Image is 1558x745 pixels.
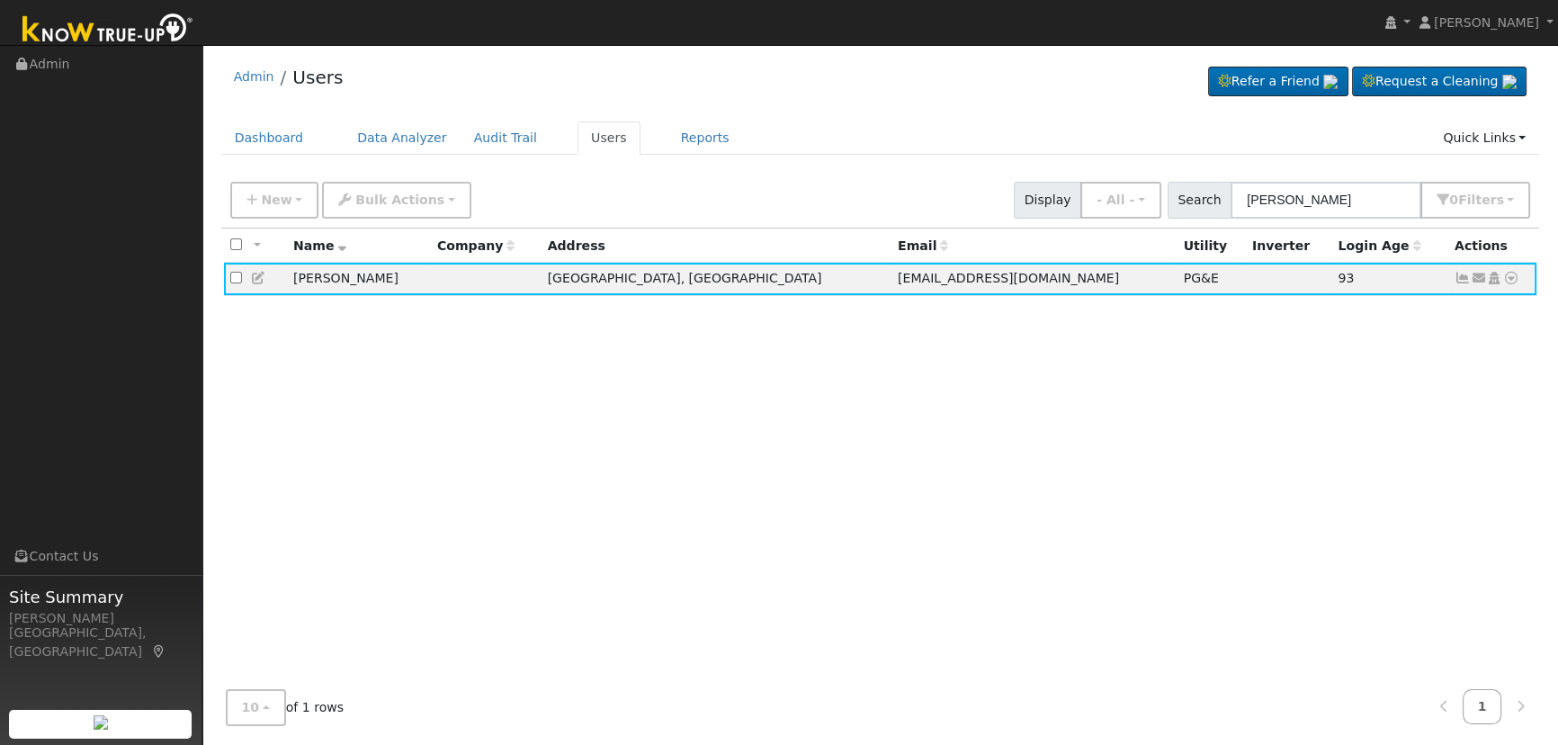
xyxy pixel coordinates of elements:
[1455,271,1471,285] a: Show Graph
[322,182,470,219] button: Bulk Actions
[344,121,461,155] a: Data Analyzer
[355,193,444,207] span: Bulk Actions
[1420,182,1530,219] button: 0Filters
[1496,193,1503,207] span: s
[94,715,108,730] img: retrieve
[1208,67,1348,97] a: Refer a Friend
[1080,182,1161,219] button: - All -
[261,193,291,207] span: New
[1231,182,1421,219] input: Search
[226,689,286,726] button: 10
[251,271,267,285] a: Edit User
[9,585,193,609] span: Site Summary
[1463,689,1502,724] a: 1
[1458,193,1504,207] span: Filter
[437,238,515,253] span: Company name
[287,263,431,296] td: [PERSON_NAME]
[9,624,193,661] div: [GEOGRAPHIC_DATA], [GEOGRAPHIC_DATA]
[1455,237,1530,256] div: Actions
[548,237,885,256] div: Address
[1014,182,1081,219] span: Display
[226,689,345,726] span: of 1 rows
[667,121,743,155] a: Reports
[1184,271,1219,285] span: PG&E
[234,69,274,84] a: Admin
[1429,121,1539,155] a: Quick Links
[1434,15,1539,30] span: [PERSON_NAME]
[1502,75,1517,89] img: retrieve
[1352,67,1527,97] a: Request a Cleaning
[542,263,891,296] td: [GEOGRAPHIC_DATA], [GEOGRAPHIC_DATA]
[293,238,346,253] span: Name
[898,271,1119,285] span: [EMAIL_ADDRESS][DOMAIN_NAME]
[242,700,260,714] span: 10
[1252,237,1325,256] div: Inverter
[578,121,640,155] a: Users
[1503,269,1519,288] a: Other actions
[1471,269,1487,288] a: mybeema@sbcglobal.net
[292,67,343,88] a: Users
[9,609,193,628] div: [PERSON_NAME]
[1338,271,1354,285] span: 07/02/2025 10:29:44 PM
[461,121,551,155] a: Audit Trail
[221,121,318,155] a: Dashboard
[1338,238,1420,253] span: Days since last login
[1184,237,1240,256] div: Utility
[13,10,202,50] img: Know True-Up
[1323,75,1338,89] img: retrieve
[1168,182,1231,219] span: Search
[1486,271,1502,285] a: Login As
[151,644,167,659] a: Map
[898,238,948,253] span: Email
[230,182,319,219] button: New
